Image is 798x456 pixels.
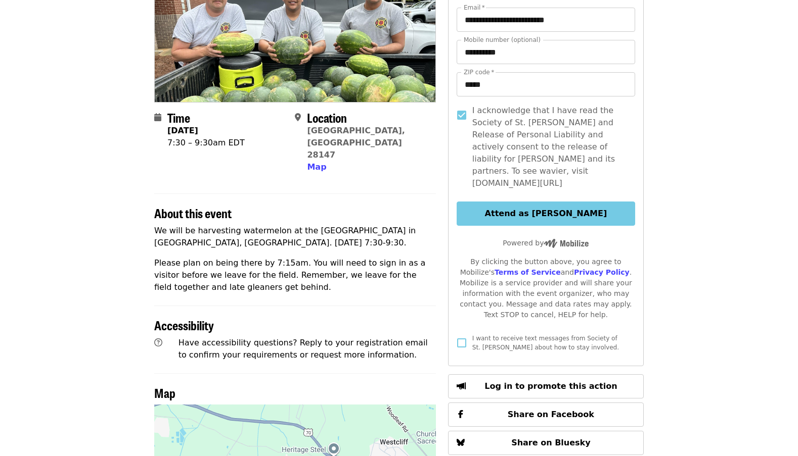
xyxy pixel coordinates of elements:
[154,113,161,122] i: calendar icon
[503,239,589,247] span: Powered by
[167,126,198,135] strong: [DATE]
[307,109,347,126] span: Location
[179,338,428,360] span: Have accessibility questions? Reply to your registration email to confirm your requirements or re...
[484,381,617,391] span: Log in to promote this action
[167,137,245,149] div: 7:30 – 9:30am EDT
[457,72,635,96] input: ZIP code
[154,204,232,222] span: About this event
[307,126,405,160] a: [GEOGRAPHIC_DATA], [GEOGRAPHIC_DATA] 28147
[307,162,326,172] span: Map
[508,410,594,419] span: Share on Facebook
[457,40,635,64] input: Mobile number (optional)
[457,257,635,320] div: By clicking the button above, you agree to Mobilize's and . Mobilize is a service provider and wi...
[167,109,190,126] span: Time
[464,37,541,43] label: Mobile number (optional)
[307,161,326,173] button: Map
[448,374,644,398] button: Log in to promote this action
[464,69,494,75] label: ZIP code
[154,316,214,334] span: Accessibility
[472,335,619,351] span: I want to receive text messages from Society of St. [PERSON_NAME] about how to stay involved.
[448,431,644,455] button: Share on Bluesky
[154,338,162,347] i: question-circle icon
[464,5,485,11] label: Email
[457,8,635,32] input: Email
[154,257,436,293] p: Please plan on being there by 7:15am. You will need to sign in as a visitor before we leave for t...
[544,239,589,248] img: Powered by Mobilize
[295,113,301,122] i: map-marker-alt icon
[448,402,644,427] button: Share on Facebook
[154,384,175,401] span: Map
[574,268,630,276] a: Privacy Policy
[472,105,627,189] span: I acknowledge that I have read the Society of St. [PERSON_NAME] and Release of Personal Liability...
[154,225,436,249] p: We will be harvesting watermelon at the [GEOGRAPHIC_DATA] in [GEOGRAPHIC_DATA], [GEOGRAPHIC_DATA]...
[511,438,591,447] span: Share on Bluesky
[457,201,635,226] button: Attend as [PERSON_NAME]
[495,268,561,276] a: Terms of Service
